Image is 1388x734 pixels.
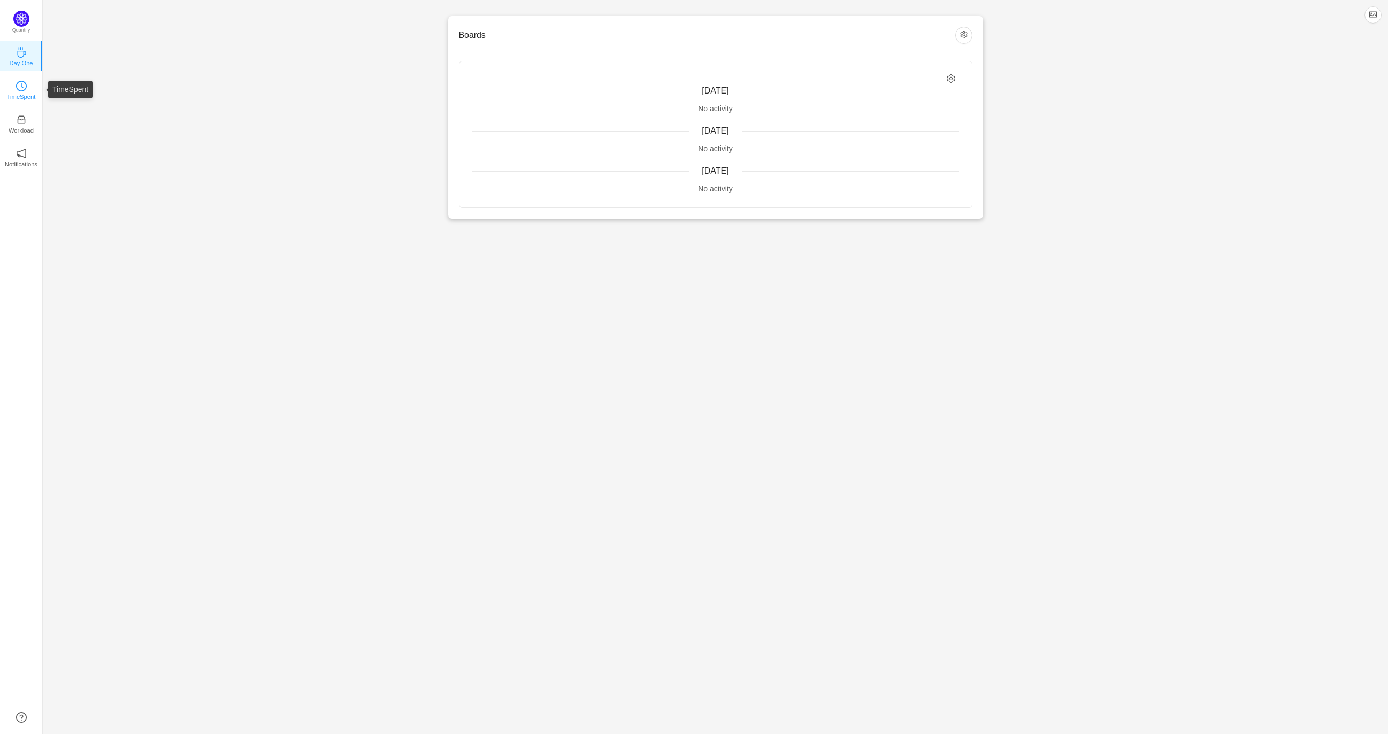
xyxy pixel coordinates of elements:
[16,114,27,125] i: icon: inbox
[7,92,36,102] p: TimeSpent
[16,81,27,91] i: icon: clock-circle
[955,27,972,44] button: icon: setting
[13,11,29,27] img: Quantify
[459,30,955,41] h3: Boards
[1364,6,1382,24] button: icon: picture
[16,712,27,723] a: icon: question-circle
[16,151,27,162] a: icon: notificationNotifications
[702,166,728,175] span: [DATE]
[12,27,30,34] p: Quantify
[9,126,34,135] p: Workload
[16,148,27,159] i: icon: notification
[5,159,37,169] p: Notifications
[947,74,956,83] i: icon: setting
[16,50,27,61] a: icon: coffeeDay One
[16,47,27,58] i: icon: coffee
[16,84,27,95] a: icon: clock-circleTimeSpent
[702,86,728,95] span: [DATE]
[702,126,728,135] span: [DATE]
[16,118,27,128] a: icon: inboxWorkload
[472,103,959,114] div: No activity
[472,183,959,195] div: No activity
[472,143,959,154] div: No activity
[9,58,33,68] p: Day One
